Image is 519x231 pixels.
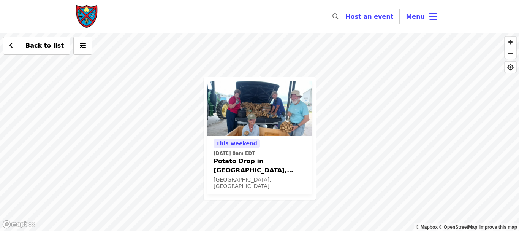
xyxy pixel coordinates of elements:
i: sliders-h icon [80,42,86,49]
a: See details for "Potato Drop in New Hill, NC!" [207,81,312,194]
button: Zoom In [505,37,516,48]
button: Back to list [3,37,70,55]
span: Menu [406,13,425,20]
img: Potato Drop in New Hill, NC! organized by Society of St. Andrew [207,81,312,136]
a: Host an event [345,13,393,20]
a: OpenStreetMap [439,225,477,230]
button: Zoom Out [505,48,516,59]
button: Toggle account menu [400,8,443,26]
i: bars icon [429,11,437,22]
a: Mapbox logo [2,220,36,229]
a: Mapbox [416,225,438,230]
i: search icon [332,13,339,20]
a: Map feedback [479,225,517,230]
div: [GEOGRAPHIC_DATA], [GEOGRAPHIC_DATA] [214,177,306,190]
button: More filters (0 selected) [73,37,92,55]
img: Society of St. Andrew - Home [76,5,98,29]
i: chevron-left icon [9,42,13,49]
span: Back to list [25,42,64,49]
span: Potato Drop in [GEOGRAPHIC_DATA], [GEOGRAPHIC_DATA]! [214,157,306,175]
button: Find My Location [505,62,516,73]
time: [DATE] 8am EDT [214,150,255,157]
input: Search [343,8,349,26]
span: This weekend [216,140,257,147]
